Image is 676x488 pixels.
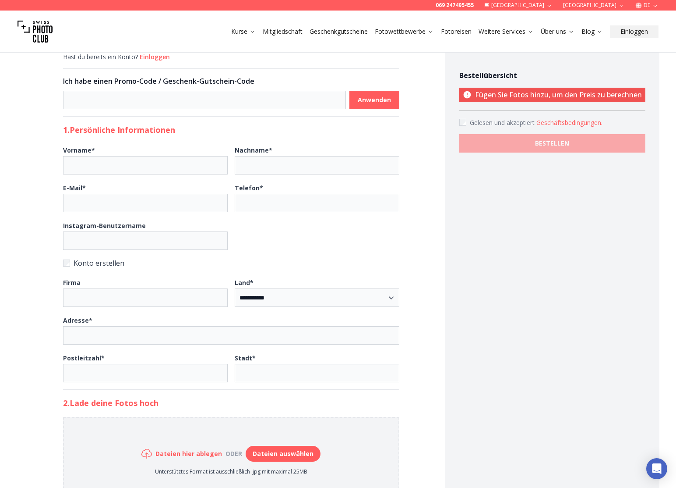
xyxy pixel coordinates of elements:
button: Anwenden [349,91,399,109]
button: Blog [578,25,606,38]
input: Telefon* [235,194,399,212]
button: Dateien auswählen [246,446,320,462]
input: Accept terms [459,119,466,126]
b: E-Mail * [63,184,86,192]
button: Mitgliedschaft [259,25,306,38]
div: Open Intercom Messenger [646,458,667,479]
button: Über uns [537,25,578,38]
b: Anwenden [358,96,391,104]
a: Weitere Services [479,27,534,36]
a: Blog [581,27,603,36]
button: Einloggen [610,25,658,38]
h3: Ich habe einen Promo-Code / Geschenk-Gutschein-Code [63,76,399,86]
b: Firma [63,278,81,287]
div: oder [222,449,246,458]
input: Konto erstellen [63,260,70,267]
b: Nachname * [235,146,272,154]
a: Über uns [541,27,574,36]
h2: 2. Lade deine Fotos hoch [63,397,399,409]
div: Hast du bereits ein Konto? [63,53,399,61]
input: E-Mail* [63,194,228,212]
p: Unterstütztes Format ist ausschließlich .jpg mit maximal 25MB [141,468,320,475]
input: Stadt* [235,364,399,382]
h6: Dateien hier ablegen [155,449,222,458]
b: Land * [235,278,253,287]
a: Mitgliedschaft [263,27,303,36]
input: Nachname* [235,156,399,175]
b: Telefon * [235,184,263,192]
button: Einloggen [140,53,170,61]
b: BESTELLEN [535,139,569,148]
b: Instagram-Benutzername [63,221,146,230]
input: Instagram-Benutzername [63,232,228,250]
b: Postleitzahl * [63,354,105,362]
b: Vorname * [63,146,95,154]
span: Gelesen und akzeptiert [470,118,536,127]
b: Stadt * [235,354,256,362]
button: Weitere Services [475,25,537,38]
button: Fotowettbewerbe [371,25,437,38]
h4: Bestellübersicht [459,70,645,81]
a: Kurse [231,27,256,36]
input: Postleitzahl* [63,364,228,382]
a: 069 247495455 [436,2,474,9]
input: Vorname* [63,156,228,175]
p: Fügen Sie Fotos hinzu, um den Preis zu berechnen [459,88,645,102]
img: Swiss photo club [18,14,53,49]
button: Geschenkgutscheine [306,25,371,38]
a: Fotowettbewerbe [375,27,434,36]
a: Geschenkgutscheine [310,27,368,36]
select: Land* [235,289,399,307]
button: Kurse [228,25,259,38]
a: Fotoreisen [441,27,472,36]
label: Konto erstellen [63,257,399,269]
input: Adresse* [63,326,399,345]
input: Firma [63,289,228,307]
button: Accept termsGelesen und akzeptiert [536,118,602,127]
button: BESTELLEN [459,134,645,153]
button: Fotoreisen [437,25,475,38]
b: Adresse * [63,316,92,324]
h2: 1. Persönliche Informationen [63,124,399,136]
